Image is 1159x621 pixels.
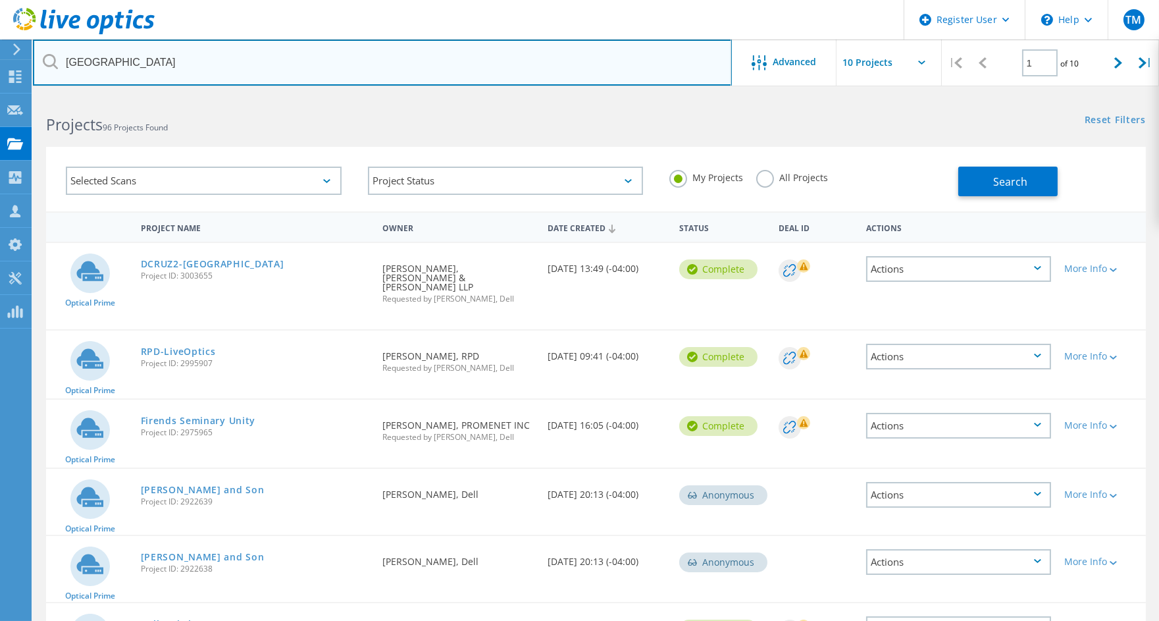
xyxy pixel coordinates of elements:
[376,215,541,239] div: Owner
[65,525,115,533] span: Optical Prime
[103,122,168,133] span: 96 Projects Found
[382,295,534,303] span: Requested by [PERSON_NAME], Dell
[65,299,115,307] span: Optical Prime
[756,170,828,182] label: All Projects
[679,485,767,505] div: Anonymous
[541,469,673,512] div: [DATE] 20:13 (-04:00)
[679,416,758,436] div: Complete
[376,331,541,385] div: [PERSON_NAME], RPD
[679,259,758,279] div: Complete
[65,456,115,464] span: Optical Prime
[772,215,860,239] div: Deal Id
[141,485,265,495] a: [PERSON_NAME] and Son
[141,553,265,562] a: [PERSON_NAME] and Son
[13,28,155,37] a: Live Optics Dashboard
[860,215,1058,239] div: Actions
[141,498,370,506] span: Project ID: 2922639
[141,429,370,437] span: Project ID: 2975965
[141,347,216,356] a: RPD-LiveOptics
[1041,14,1053,26] svg: \n
[541,536,673,580] div: [DATE] 20:13 (-04:00)
[942,40,969,86] div: |
[376,243,541,316] div: [PERSON_NAME], [PERSON_NAME] & [PERSON_NAME] LLP
[1064,557,1139,566] div: More Info
[1064,352,1139,361] div: More Info
[866,413,1051,439] div: Actions
[66,167,342,195] div: Selected Scans
[141,565,370,573] span: Project ID: 2922638
[141,259,284,269] a: DCRUZ2-[GEOGRAPHIC_DATA]
[1064,264,1139,273] div: More Info
[1064,421,1139,430] div: More Info
[382,433,534,441] span: Requested by [PERSON_NAME], Dell
[376,400,541,454] div: [PERSON_NAME], PROMENET INC
[1125,14,1141,25] span: TM
[958,167,1058,196] button: Search
[134,215,376,239] div: Project Name
[866,482,1051,508] div: Actions
[141,360,370,367] span: Project ID: 2995907
[541,400,673,443] div: [DATE] 16:05 (-04:00)
[866,344,1051,369] div: Actions
[669,170,743,182] label: My Projects
[141,272,370,280] span: Project ID: 3003655
[65,592,115,600] span: Optical Prime
[679,347,758,367] div: Complete
[1064,490,1139,499] div: More Info
[65,387,115,394] span: Optical Prime
[866,549,1051,575] div: Actions
[376,536,541,580] div: [PERSON_NAME], Dell
[382,364,534,372] span: Requested by [PERSON_NAME], Dell
[541,331,673,374] div: [DATE] 09:41 (-04:00)
[866,256,1051,282] div: Actions
[993,175,1027,189] span: Search
[541,243,673,286] div: [DATE] 13:49 (-04:00)
[773,57,817,67] span: Advanced
[673,215,771,239] div: Status
[376,469,541,512] div: [PERSON_NAME], Dell
[141,416,255,425] a: Firends Seminary Unity
[1085,115,1146,126] a: Reset Filters
[46,114,103,135] b: Projects
[541,215,673,240] div: Date Created
[33,40,732,86] input: Search projects by name, owner, ID, company, etc
[1061,58,1079,69] span: of 10
[679,553,767,572] div: Anonymous
[368,167,644,195] div: Project Status
[1132,40,1159,86] div: |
